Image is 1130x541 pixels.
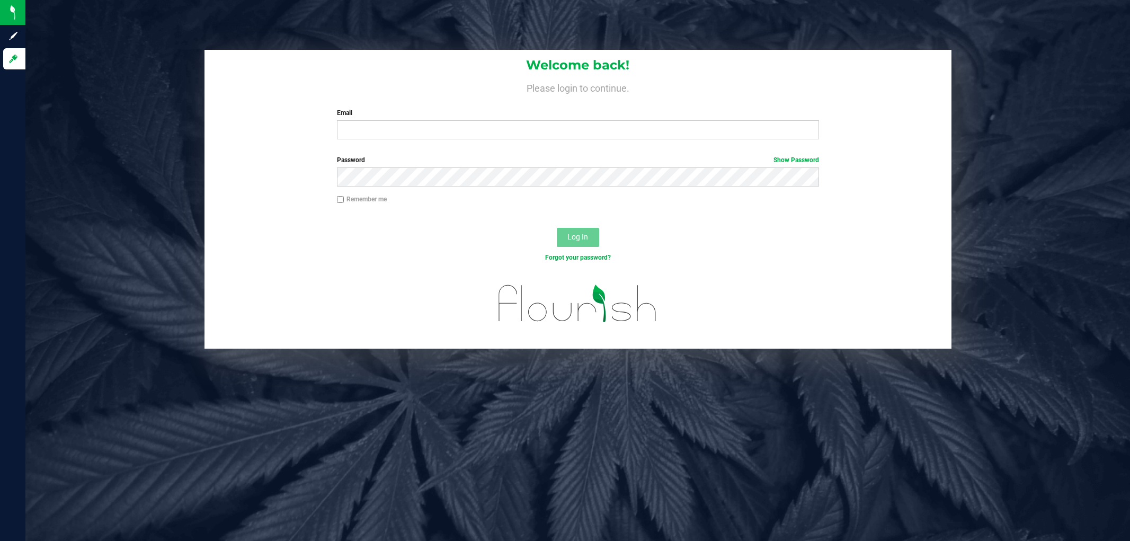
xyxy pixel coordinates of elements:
[8,31,19,41] inline-svg: Sign up
[8,54,19,64] inline-svg: Log in
[337,194,387,204] label: Remember me
[567,233,588,241] span: Log In
[204,81,951,93] h4: Please login to continue.
[337,156,365,164] span: Password
[337,196,344,203] input: Remember me
[484,273,671,333] img: flourish_logo.svg
[557,228,599,247] button: Log In
[773,156,819,164] a: Show Password
[545,254,611,261] a: Forgot your password?
[337,108,819,118] label: Email
[204,58,951,72] h1: Welcome back!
